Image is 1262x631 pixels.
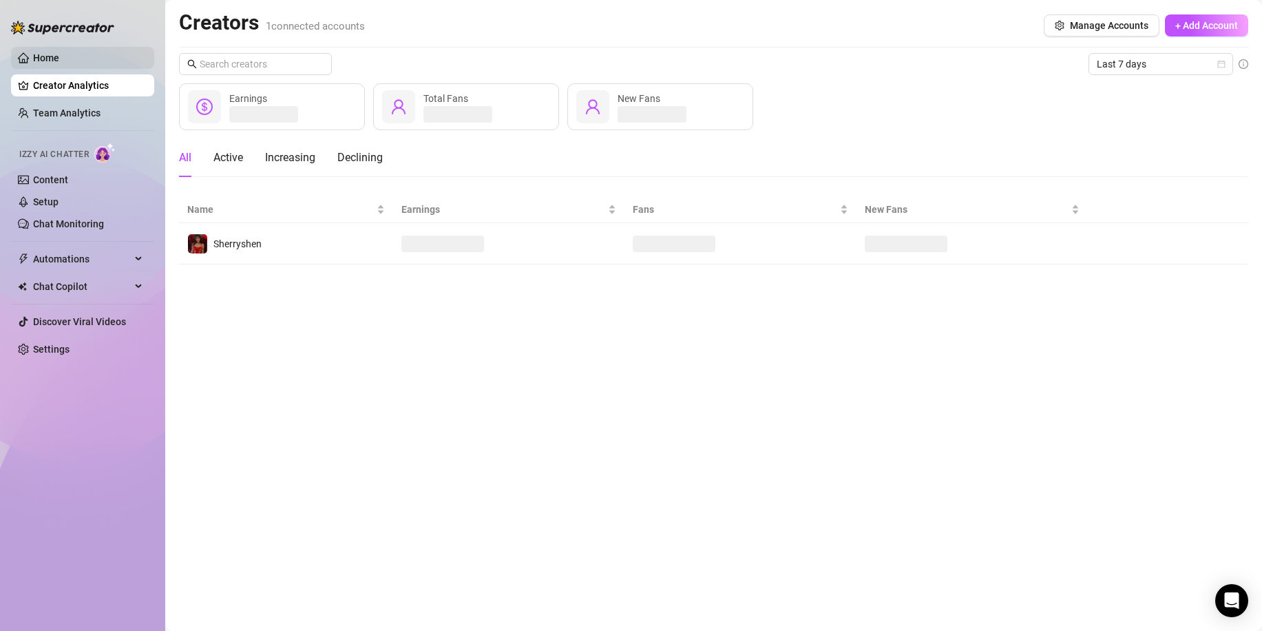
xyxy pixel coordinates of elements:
[390,99,407,115] span: user
[618,93,660,104] span: New Fans
[179,196,393,223] th: Name
[1217,60,1226,68] span: calendar
[18,282,27,291] img: Chat Copilot
[856,196,1089,223] th: New Fans
[1239,59,1248,69] span: info-circle
[633,202,837,217] span: Fans
[423,93,468,104] span: Total Fans
[18,254,29,265] span: thunderbolt
[33,107,101,118] a: Team Analytics
[33,276,131,298] span: Chat Copilot
[865,202,1069,217] span: New Fans
[1070,20,1148,31] span: Manage Accounts
[33,248,131,270] span: Automations
[401,202,605,217] span: Earnings
[266,20,365,32] span: 1 connected accounts
[196,99,213,115] span: dollar-circle
[33,316,126,327] a: Discover Viral Videos
[94,143,116,163] img: AI Chatter
[337,149,383,166] div: Declining
[229,93,267,104] span: Earnings
[187,202,374,217] span: Name
[1044,14,1159,37] button: Manage Accounts
[393,196,624,223] th: Earnings
[1055,21,1064,30] span: setting
[33,218,104,229] a: Chat Monitoring
[187,59,197,69] span: search
[33,196,59,207] a: Setup
[33,74,143,96] a: Creator Analytics
[33,52,59,63] a: Home
[188,234,207,254] img: Sherryshen
[1097,54,1225,74] span: Last 7 days
[1165,14,1248,37] button: + Add Account
[265,149,315,166] div: Increasing
[33,174,68,185] a: Content
[19,148,89,161] span: Izzy AI Chatter
[33,344,70,355] a: Settings
[200,56,313,72] input: Search creators
[11,21,114,34] img: logo-BBDzfeDw.svg
[624,196,856,223] th: Fans
[179,10,365,36] h2: Creators
[213,149,243,166] div: Active
[1175,20,1238,31] span: + Add Account
[585,99,601,115] span: user
[213,238,262,249] span: Sherryshen
[1215,584,1248,617] div: Open Intercom Messenger
[179,149,191,166] div: All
